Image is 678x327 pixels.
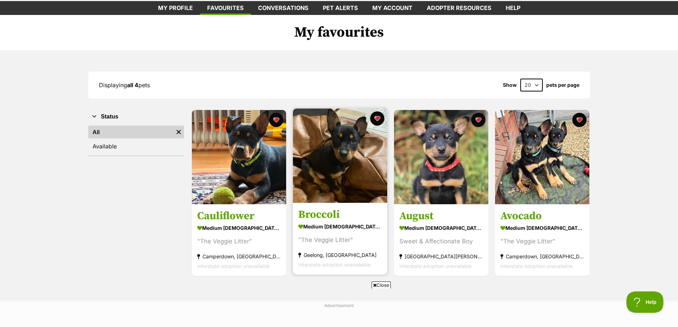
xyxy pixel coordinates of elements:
div: "The Veggie Litter" [298,236,382,245]
h3: August [399,210,483,223]
img: Broccoli [293,109,387,203]
button: favourite [269,113,283,127]
span: Interstate adoption unavailable [500,263,573,269]
strong: all 4 [127,81,138,89]
img: August [394,110,488,204]
span: Interstate adoption unavailable [399,263,472,269]
h3: Cauliflower [197,210,281,223]
span: Close [372,281,391,289]
div: Sweet & Affectionate Boy [399,237,483,247]
button: Status [88,112,184,121]
div: Geelong, [GEOGRAPHIC_DATA] [298,250,382,260]
a: Avocado medium [DEMOGRAPHIC_DATA] Dog "The Veggie Litter" Camperdown, [GEOGRAPHIC_DATA] Interstat... [495,204,589,276]
img: Cauliflower [192,110,286,204]
h3: Avocado [500,210,584,223]
iframe: Advertisement [210,291,469,323]
div: [GEOGRAPHIC_DATA][PERSON_NAME][GEOGRAPHIC_DATA] [399,252,483,262]
span: Displaying pets [99,81,150,89]
a: Help [499,1,527,15]
a: All [88,126,173,138]
div: medium [DEMOGRAPHIC_DATA] Dog [399,223,483,233]
span: Interstate adoption unavailable [298,262,370,268]
div: Camperdown, [GEOGRAPHIC_DATA] [197,252,281,262]
img: Avocado [495,110,589,204]
a: My account [365,1,420,15]
a: Pet alerts [316,1,365,15]
button: favourite [572,113,587,127]
a: Adopter resources [420,1,499,15]
a: August medium [DEMOGRAPHIC_DATA] Dog Sweet & Affectionate Boy [GEOGRAPHIC_DATA][PERSON_NAME][GEOG... [394,204,488,276]
button: favourite [370,111,384,126]
h3: Broccoli [298,208,382,222]
div: Status [88,124,184,155]
span: Interstate adoption unavailable [197,263,269,269]
a: My profile [151,1,200,15]
a: conversations [251,1,316,15]
a: Cauliflower medium [DEMOGRAPHIC_DATA] Dog "The Veggie Litter" Camperdown, [GEOGRAPHIC_DATA] Inter... [192,204,286,276]
a: Available [88,140,184,153]
button: favourite [471,113,485,127]
label: pets per page [546,82,579,88]
div: "The Veggie Litter" [197,237,281,247]
div: medium [DEMOGRAPHIC_DATA] Dog [500,223,584,233]
div: medium [DEMOGRAPHIC_DATA] Dog [197,223,281,233]
div: medium [DEMOGRAPHIC_DATA] Dog [298,222,382,232]
div: Camperdown, [GEOGRAPHIC_DATA] [500,252,584,262]
a: Favourites [200,1,251,15]
div: "The Veggie Litter" [500,237,584,247]
a: Broccoli medium [DEMOGRAPHIC_DATA] Dog "The Veggie Litter" Geelong, [GEOGRAPHIC_DATA] Interstate ... [293,203,387,275]
a: Remove filter [173,126,184,138]
span: Show [503,82,517,88]
iframe: Help Scout Beacon - Open [626,291,664,313]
